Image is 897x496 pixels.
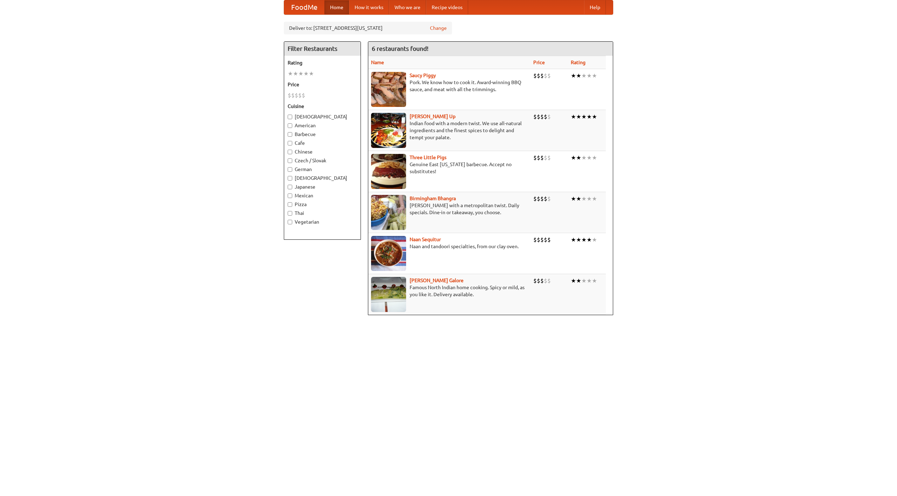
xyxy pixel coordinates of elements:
[302,91,305,99] li: $
[537,154,540,162] li: $
[284,22,452,34] div: Deliver to: [STREET_ADDRESS][US_STATE]
[587,195,592,203] li: ★
[303,70,309,77] li: ★
[371,277,406,312] img: currygalore.jpg
[592,154,597,162] li: ★
[288,59,357,66] h5: Rating
[533,277,537,285] li: $
[288,193,292,198] input: Mexican
[372,45,429,52] ng-pluralize: 6 restaurants found!
[571,60,586,65] a: Rating
[547,113,551,121] li: $
[288,122,357,129] label: American
[288,115,292,119] input: [DEMOGRAPHIC_DATA]
[284,0,324,14] a: FoodMe
[410,73,436,78] b: Saucy Piggy
[295,91,298,99] li: $
[571,72,576,80] li: ★
[533,154,537,162] li: $
[349,0,389,14] a: How it works
[540,154,544,162] li: $
[576,236,581,244] li: ★
[284,42,361,56] h4: Filter Restaurants
[309,70,314,77] li: ★
[288,81,357,88] h5: Price
[576,72,581,80] li: ★
[540,72,544,80] li: $
[371,195,406,230] img: bhangra.jpg
[581,195,587,203] li: ★
[371,79,528,93] p: Pork. We know how to cook it. Award-winning BBQ sauce, and meat with all the trimmings.
[533,113,537,121] li: $
[371,120,528,141] p: Indian food with a modern twist. We use all-natural ingredients and the finest spices to delight ...
[592,195,597,203] li: ★
[544,277,547,285] li: $
[288,132,292,137] input: Barbecue
[288,113,357,120] label: [DEMOGRAPHIC_DATA]
[576,195,581,203] li: ★
[371,284,528,298] p: Famous North Indian home cooking. Spicy or mild, as you like it. Delivery available.
[571,113,576,121] li: ★
[293,70,298,77] li: ★
[540,113,544,121] li: $
[544,154,547,162] li: $
[537,72,540,80] li: $
[288,157,357,164] label: Czech / Slovak
[291,91,295,99] li: $
[324,0,349,14] a: Home
[533,236,537,244] li: $
[592,236,597,244] li: ★
[288,176,292,181] input: [DEMOGRAPHIC_DATA]
[410,278,464,283] b: [PERSON_NAME] Galore
[288,220,292,224] input: Vegetarian
[547,72,551,80] li: $
[288,211,292,216] input: Thai
[288,175,357,182] label: [DEMOGRAPHIC_DATA]
[288,150,292,154] input: Chinese
[288,166,357,173] label: German
[592,72,597,80] li: ★
[587,154,592,162] li: ★
[587,236,592,244] li: ★
[371,113,406,148] img: curryup.jpg
[533,72,537,80] li: $
[547,277,551,285] li: $
[544,72,547,80] li: $
[537,277,540,285] li: $
[298,91,302,99] li: $
[288,218,357,225] label: Vegetarian
[288,167,292,172] input: German
[581,72,587,80] li: ★
[288,158,292,163] input: Czech / Slovak
[581,236,587,244] li: ★
[544,195,547,203] li: $
[547,236,551,244] li: $
[571,154,576,162] li: ★
[576,113,581,121] li: ★
[288,70,293,77] li: ★
[371,236,406,271] img: naansequitur.jpg
[587,113,592,121] li: ★
[288,148,357,155] label: Chinese
[576,277,581,285] li: ★
[371,243,528,250] p: Naan and tandoori specialties, from our clay oven.
[410,237,441,242] a: Naan Sequitur
[410,155,446,160] b: Three Little Pigs
[584,0,606,14] a: Help
[576,154,581,162] li: ★
[371,202,528,216] p: [PERSON_NAME] with a metropolitan twist. Daily specials. Dine-in or takeaway, you choose.
[410,196,456,201] a: Birmingham Bhangra
[430,25,447,32] a: Change
[426,0,468,14] a: Recipe videos
[571,277,576,285] li: ★
[371,72,406,107] img: saucy.jpg
[298,70,303,77] li: ★
[288,201,357,208] label: Pizza
[544,113,547,121] li: $
[540,236,544,244] li: $
[592,277,597,285] li: ★
[540,277,544,285] li: $
[288,103,357,110] h5: Cuisine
